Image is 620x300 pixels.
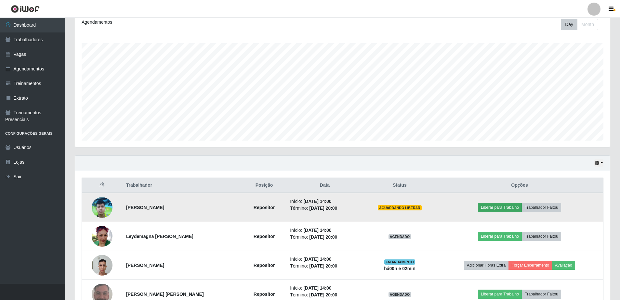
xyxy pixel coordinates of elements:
[384,259,415,265] span: EM ANDAMENTO
[303,256,331,262] time: [DATE] 14:00
[254,292,275,297] strong: Repositor
[11,5,40,13] img: CoreUI Logo
[254,234,275,239] strong: Repositor
[561,19,577,30] button: Day
[309,206,337,211] time: [DATE] 20:00
[384,266,416,271] strong: há 00 h e 02 min
[92,251,112,279] img: 1755648564226.jpeg
[254,205,275,210] strong: Repositor
[290,198,360,205] li: Início:
[478,232,522,241] button: Liberar para Trabalho
[508,261,552,270] button: Forçar Encerramento
[126,234,193,239] strong: Leydemagna [PERSON_NAME]
[290,292,360,298] li: Término:
[303,285,331,291] time: [DATE] 14:00
[303,228,331,233] time: [DATE] 14:00
[363,178,436,193] th: Status
[92,194,112,221] img: 1748462708796.jpeg
[436,178,603,193] th: Opções
[309,263,337,269] time: [DATE] 20:00
[126,292,204,297] strong: [PERSON_NAME] [PERSON_NAME]
[552,261,575,270] button: Avaliação
[561,19,603,30] div: Toolbar with button groups
[389,234,411,239] span: AGENDADO
[309,234,337,240] time: [DATE] 20:00
[290,234,360,241] li: Término:
[561,19,598,30] div: First group
[242,178,286,193] th: Posição
[389,292,411,297] span: AGENDADO
[126,263,164,268] strong: [PERSON_NAME]
[378,205,422,210] span: AGUARDANDO LIBERAR
[122,178,242,193] th: Trabalhador
[522,232,561,241] button: Trabalhador Faltou
[478,203,522,212] button: Liberar para Trabalho
[82,19,293,26] div: Agendamentos
[290,256,360,263] li: Início:
[290,205,360,212] li: Término:
[522,203,561,212] button: Trabalhador Faltou
[290,263,360,269] li: Término:
[126,205,164,210] strong: [PERSON_NAME]
[92,226,112,247] img: 1754944379156.jpeg
[478,290,522,299] button: Liberar para Trabalho
[303,199,331,204] time: [DATE] 14:00
[577,19,598,30] button: Month
[290,227,360,234] li: Início:
[522,290,561,299] button: Trabalhador Faltou
[286,178,363,193] th: Data
[309,292,337,297] time: [DATE] 20:00
[254,263,275,268] strong: Repositor
[290,285,360,292] li: Início:
[464,261,508,270] button: Adicionar Horas Extra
